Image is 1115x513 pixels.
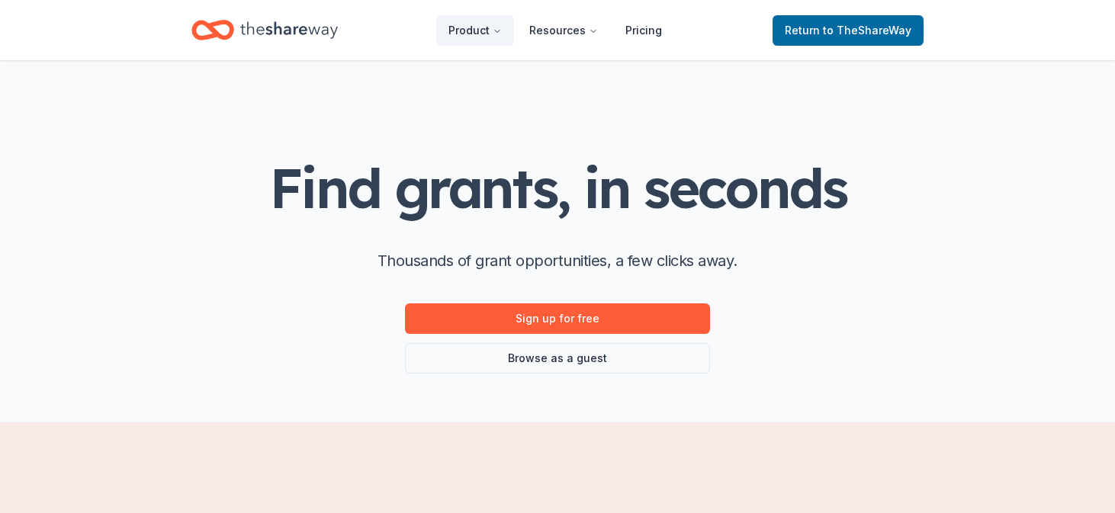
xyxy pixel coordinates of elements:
nav: Main [436,12,674,48]
a: Home [191,12,338,48]
a: Sign up for free [405,303,710,334]
a: Pricing [613,15,674,46]
span: Return [785,21,911,40]
button: Product [436,15,514,46]
h1: Find grants, in seconds [269,158,846,218]
p: Thousands of grant opportunities, a few clicks away. [378,248,737,273]
a: Browse as a guest [405,343,710,374]
a: Returnto TheShareWay [773,15,924,46]
span: to TheShareWay [823,24,911,37]
button: Resources [517,15,610,46]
